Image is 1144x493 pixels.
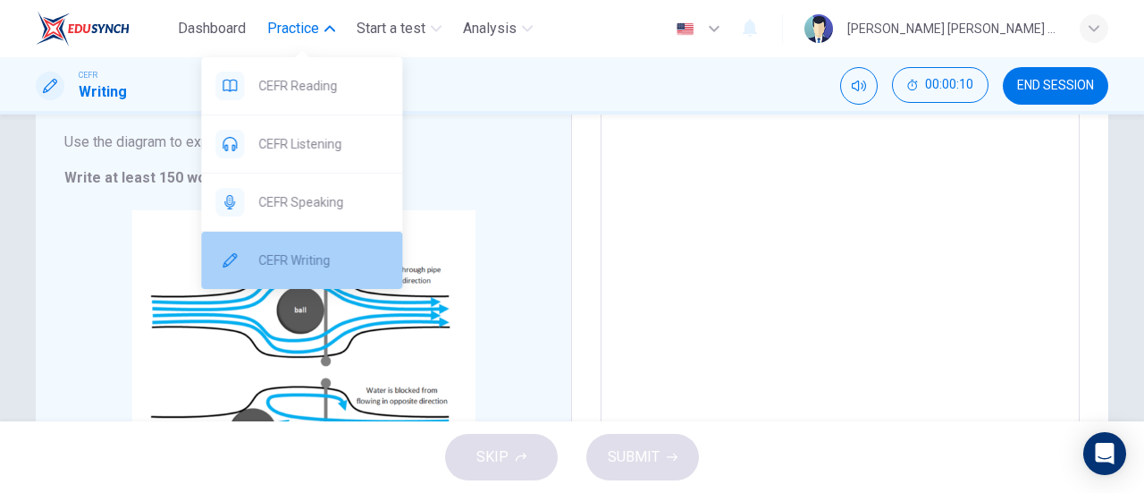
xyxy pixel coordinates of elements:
[840,67,878,105] div: Mute
[201,115,402,173] div: CEFR Listening
[64,169,232,186] strong: Write at least 150 words.
[36,11,171,47] a: EduSynch logo
[267,18,319,39] span: Practice
[357,18,425,39] span: Start a test
[1017,79,1094,93] span: END SESSION
[847,18,1058,39] div: [PERSON_NAME] [PERSON_NAME] JEPRINUS
[64,132,543,153] h6: Use the diagram to explain how a check valve works.
[892,67,988,103] button: 00:00:10
[804,14,833,43] img: Profile picture
[1083,432,1126,475] div: Open Intercom Messenger
[201,232,402,289] div: CEFR Writing
[258,250,388,271] span: CEFR Writing
[79,81,127,103] h1: Writing
[892,67,988,105] div: Hide
[1003,67,1108,105] button: END SESSION
[258,75,388,97] span: CEFR Reading
[349,13,449,45] button: Start a test
[925,78,973,92] span: 00:00:10
[178,18,246,39] span: Dashboard
[463,18,517,39] span: Analysis
[201,174,402,231] div: CEFR Speaking
[674,22,696,36] img: en
[258,133,388,155] span: CEFR Listening
[260,13,342,45] button: Practice
[201,57,402,115] div: CEFR Reading
[258,191,388,213] span: CEFR Speaking
[456,13,540,45] button: Analysis
[79,69,97,81] span: CEFR
[171,13,253,45] button: Dashboard
[36,11,130,47] img: EduSynch logo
